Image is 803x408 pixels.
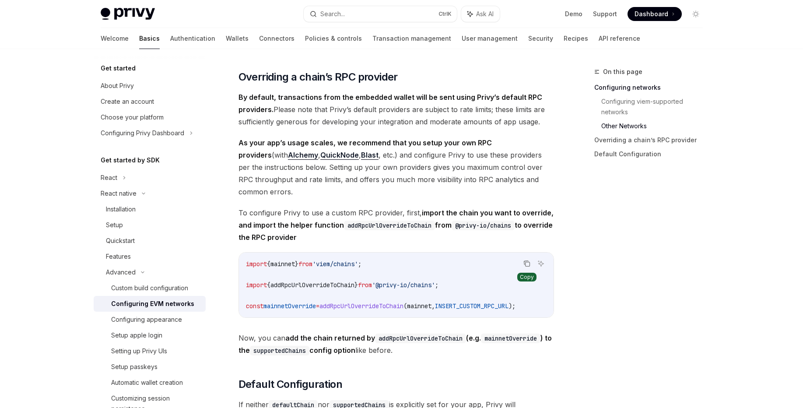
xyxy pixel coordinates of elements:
a: Automatic wallet creation [94,375,206,390]
a: Configuring EVM networks [94,296,206,312]
h5: Get started [101,63,136,74]
span: addRpcUrlOverrideToChain [319,302,403,310]
div: Create an account [101,96,154,107]
code: supportedChains [250,346,309,355]
span: mainnet [407,302,431,310]
h5: Get started by SDK [101,155,160,165]
button: Search...CtrlK [304,6,457,22]
a: Basics [139,28,160,49]
div: React [101,172,117,183]
span: To configure Privy to use a custom RPC provider, first, [238,207,554,243]
span: '@privy-io/chains' [372,281,435,289]
a: Wallets [226,28,249,49]
code: addRpcUrlOverrideToChain [375,334,466,343]
span: import [246,260,267,268]
a: Alchemy [288,151,318,160]
span: } [295,260,298,268]
a: User management [462,28,518,49]
code: mainnetOverride [481,334,540,343]
a: Quickstart [94,233,206,249]
a: Choose your platform [94,109,206,125]
span: addRpcUrlOverrideToChain [270,281,354,289]
span: Ask AI [476,10,494,18]
a: Demo [565,10,582,18]
a: Connectors [259,28,295,49]
button: Toggle dark mode [689,7,703,21]
a: Features [94,249,206,264]
span: Default Configuration [238,377,342,391]
div: Configuring Privy Dashboard [101,128,184,138]
a: Default Configuration [594,147,710,161]
span: Now, you can like before. [238,332,554,356]
strong: As your app’s usage scales, we recommend that you setup your own RPC providers [238,138,492,159]
div: Quickstart [106,236,135,246]
a: Configuring appearance [94,312,206,327]
div: Features [106,251,131,262]
span: Dashboard [635,10,668,18]
div: React native [101,188,137,199]
div: Configuring appearance [111,314,182,325]
a: QuickNode [320,151,359,160]
a: Custom build configuration [94,280,206,296]
a: Configuring networks [594,81,710,95]
span: ; [435,281,438,289]
a: Support [593,10,617,18]
div: Setting up Privy UIs [111,346,167,356]
a: Setup [94,217,206,233]
code: addRpcUrlOverrideToChain [344,221,435,230]
strong: add the chain returned by (e.g. ) to the config option [238,334,552,355]
div: Installation [106,204,136,215]
a: Policies & controls [305,28,362,49]
a: Setting up Privy UIs [94,343,206,359]
strong: import the chain you want to override, and import the helper function from to override the RPC pr... [238,208,554,242]
span: INSERT_CUSTOM_RPC_URL [435,302,508,310]
a: Installation [94,201,206,217]
div: Setup [106,220,123,230]
strong: By default, transactions from the embedded wallet will be sent using Privy’s default RPC providers. [238,93,542,114]
a: Create an account [94,94,206,109]
span: from [298,260,312,268]
a: Security [528,28,553,49]
div: Custom build configuration [111,283,188,293]
span: On this page [603,67,642,77]
span: ; [358,260,361,268]
a: Overriding a chain’s RPC provider [594,133,710,147]
div: About Privy [101,81,134,91]
a: Configuring viem-supported networks [601,95,710,119]
span: Please note that Privy’s default providers are subject to rate limits; these limits are sufficien... [238,91,554,128]
a: Other Networks [601,119,710,133]
span: (with , , , etc.) and configure Privy to use these providers per the instructions below. Setting ... [238,137,554,198]
a: Dashboard [628,7,682,21]
code: @privy-io/chains [452,221,515,230]
span: mainnet [270,260,295,268]
a: About Privy [94,78,206,94]
div: Choose your platform [101,112,164,123]
div: Search... [320,9,345,19]
div: Advanced [106,267,136,278]
span: from [358,281,372,289]
span: ); [508,302,515,310]
span: ( [403,302,407,310]
span: const [246,302,263,310]
a: Setup apple login [94,327,206,343]
div: Configuring EVM networks [111,299,194,309]
span: { [267,281,270,289]
span: import [246,281,267,289]
a: Setup passkeys [94,359,206,375]
img: light logo [101,8,155,20]
a: API reference [599,28,640,49]
button: Ask AI [535,258,547,269]
a: Blast [361,151,379,160]
div: Setup apple login [111,330,162,341]
span: mainnetOverride [263,302,316,310]
span: { [267,260,270,268]
div: Setup passkeys [111,362,158,372]
a: Recipes [564,28,588,49]
span: , [431,302,435,310]
span: } [354,281,358,289]
a: Welcome [101,28,129,49]
a: Authentication [170,28,215,49]
span: = [316,302,319,310]
div: Automatic wallet creation [111,377,183,388]
span: Overriding a chain’s RPC provider [238,70,398,84]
